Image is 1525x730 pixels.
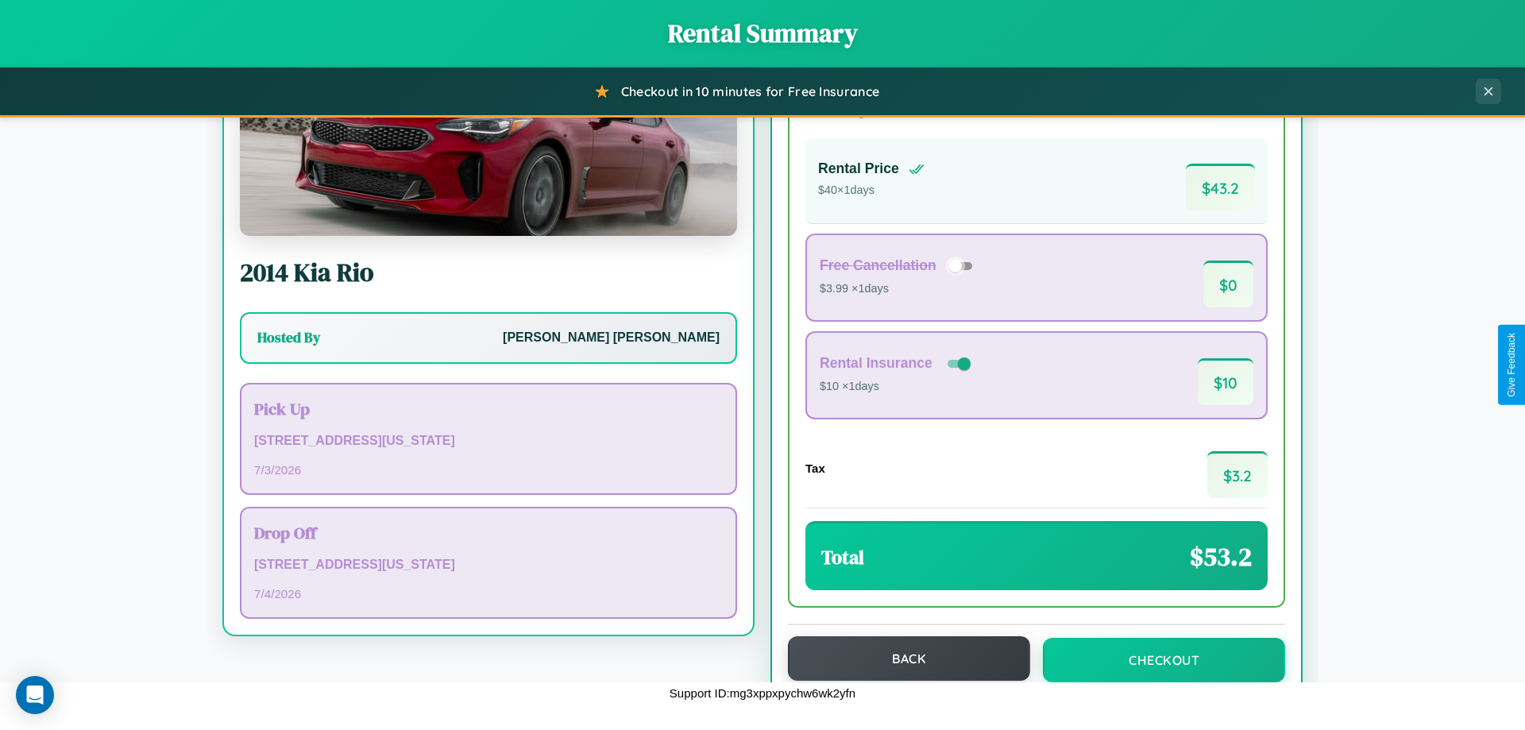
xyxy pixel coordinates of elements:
[788,636,1030,681] button: Back
[1190,539,1252,574] span: $ 53.2
[257,328,320,347] h3: Hosted By
[1186,164,1255,211] span: $ 43.2
[621,83,879,99] span: Checkout in 10 minutes for Free Insurance
[1198,358,1253,405] span: $ 10
[821,544,864,570] h3: Total
[254,554,723,577] p: [STREET_ADDRESS][US_STATE]
[1043,638,1285,682] button: Checkout
[818,160,899,177] h4: Rental Price
[254,397,723,420] h3: Pick Up
[254,521,723,544] h3: Drop Off
[503,326,720,350] p: [PERSON_NAME] [PERSON_NAME]
[1203,261,1253,307] span: $ 0
[818,180,925,201] p: $ 40 × 1 days
[16,676,54,714] div: Open Intercom Messenger
[254,583,723,604] p: 7 / 4 / 2026
[820,279,978,299] p: $3.99 × 1 days
[820,377,974,397] p: $10 × 1 days
[820,257,936,274] h4: Free Cancellation
[240,77,737,236] img: Kia Rio
[805,462,825,475] h4: Tax
[16,16,1509,51] h1: Rental Summary
[240,255,737,290] h2: 2014 Kia Rio
[1506,333,1517,397] div: Give Feedback
[254,459,723,481] p: 7 / 3 / 2026
[670,682,855,704] p: Support ID: mg3xppxpychw6wk2yfn
[820,355,932,372] h4: Rental Insurance
[254,430,723,453] p: [STREET_ADDRESS][US_STATE]
[1207,451,1268,498] span: $ 3.2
